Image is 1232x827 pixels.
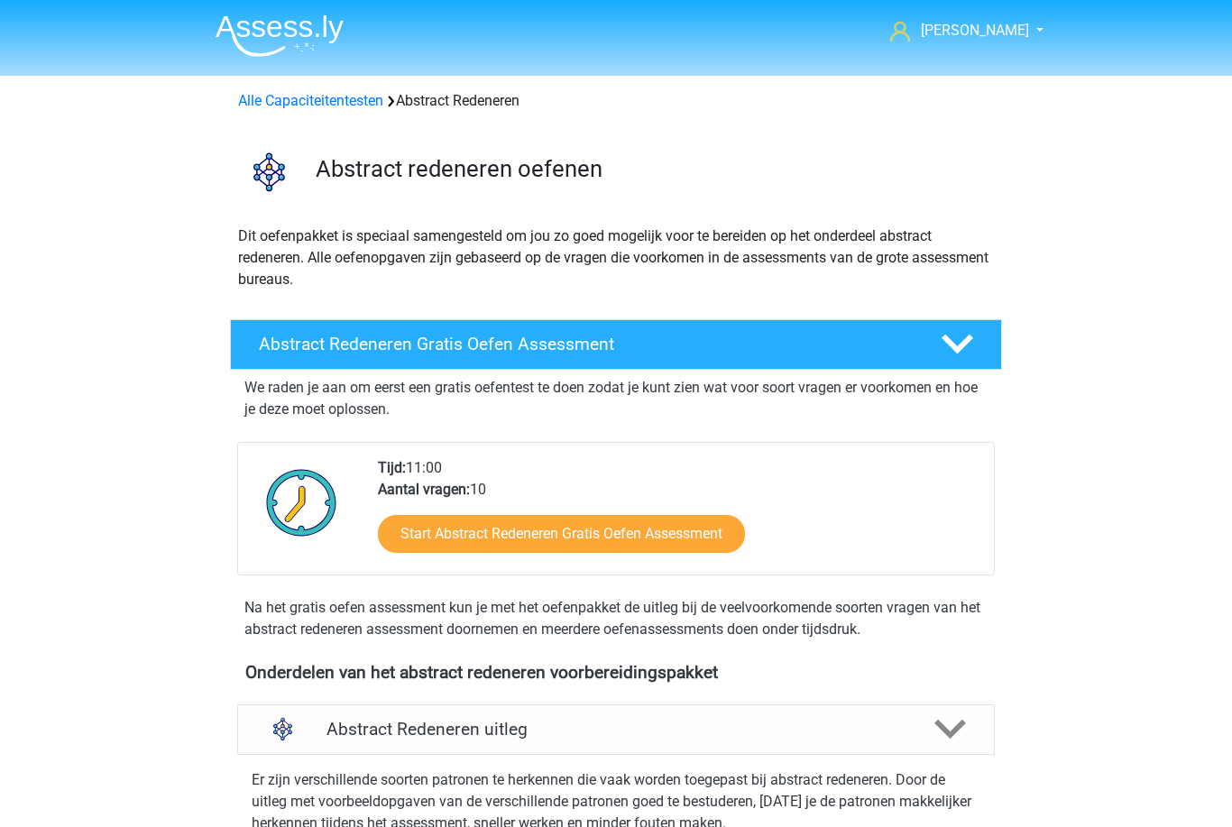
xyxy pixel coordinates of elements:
div: Na het gratis oefen assessment kun je met het oefenpakket de uitleg bij de veelvoorkomende soorte... [237,597,995,640]
p: Dit oefenpakket is speciaal samengesteld om jou zo goed mogelijk voor te bereiden op het onderdee... [238,225,994,290]
h4: Onderdelen van het abstract redeneren voorbereidingspakket [245,662,987,683]
b: Tijd: [378,459,406,476]
h4: Abstract Redeneren uitleg [326,719,906,740]
a: Alle Capaciteitentesten [238,92,383,109]
a: [PERSON_NAME] [883,20,1031,41]
img: Assessly [216,14,344,57]
div: 11:00 10 [364,457,993,574]
a: Start Abstract Redeneren Gratis Oefen Assessment [378,515,745,553]
p: We raden je aan om eerst een gratis oefentest te doen zodat je kunt zien wat voor soort vragen er... [244,377,988,420]
img: abstract redeneren [231,133,308,210]
b: Aantal vragen: [378,481,470,498]
img: Klok [256,457,347,547]
h3: Abstract redeneren oefenen [316,155,988,183]
span: [PERSON_NAME] [921,22,1029,39]
img: abstract redeneren uitleg [260,706,306,752]
a: uitleg Abstract Redeneren uitleg [230,704,1002,755]
h4: Abstract Redeneren Gratis Oefen Assessment [259,334,912,354]
div: Abstract Redeneren [231,90,1001,112]
a: Abstract Redeneren Gratis Oefen Assessment [223,319,1009,370]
